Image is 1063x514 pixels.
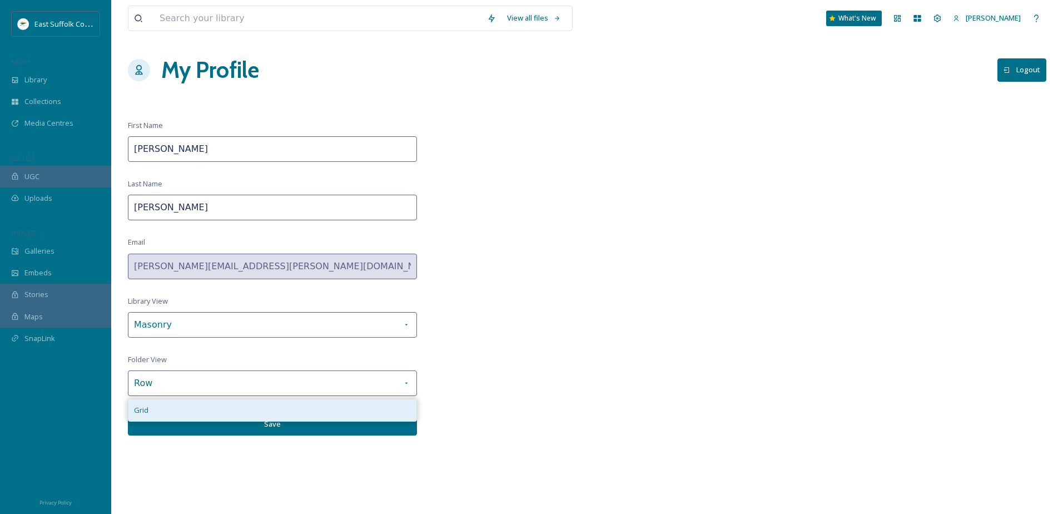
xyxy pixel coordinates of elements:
[128,312,417,338] div: Masonry
[947,7,1026,29] a: [PERSON_NAME]
[34,18,100,29] span: East Suffolk Council
[128,413,417,436] button: Save
[966,13,1021,23] span: [PERSON_NAME]
[128,296,168,307] span: Library View
[24,96,61,107] span: Collections
[128,354,167,365] span: Folder View
[128,370,417,396] div: Row
[24,193,52,204] span: Uploads
[128,136,417,162] input: First
[11,154,35,162] span: COLLECT
[18,18,29,29] img: ESC%20Logo.png
[24,171,39,182] span: UGC
[128,120,163,131] span: First Name
[997,58,1046,81] button: Logout
[39,499,72,506] span: Privacy Policy
[11,229,37,237] span: WIDGETS
[24,268,52,278] span: Embeds
[826,11,882,26] a: What's New
[154,6,481,31] input: Search your library
[501,7,567,29] a: View all files
[24,333,55,344] span: SnapLink
[134,405,148,416] span: Grid
[128,195,417,220] input: Last
[128,237,145,248] span: Email
[24,312,43,322] span: Maps
[24,246,54,256] span: Galleries
[24,75,47,85] span: Library
[161,53,259,87] h1: My Profile
[128,179,162,189] span: Last Name
[24,118,73,128] span: Media Centres
[39,495,72,508] a: Privacy Policy
[11,57,31,66] span: MEDIA
[24,289,48,300] span: Stories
